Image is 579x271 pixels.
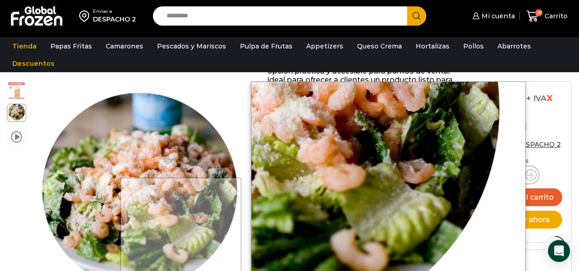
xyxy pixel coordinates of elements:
a: Pulpa de Frutas [235,37,297,55]
a: Descuentos [8,55,59,72]
a: Hortalizas [411,37,454,55]
a: Appetizers [302,37,348,55]
div: Open Intercom Messenger [548,240,570,262]
p: El camarón 200/300 cocido y pelado es una opción práctica y accesible para puntos de venta, ideal... [267,58,456,93]
span: very-small [7,103,26,121]
div: Enviar a [93,8,136,15]
a: 28 Carrito [524,5,570,27]
a: Papas Fritas [46,37,97,55]
a: Pollos [459,37,488,55]
span: very small [7,82,26,100]
img: address-field-icon.svg [79,8,93,24]
a: Abarrotes [493,37,536,55]
button: Search button [407,6,426,26]
div: DESPACHO 2 [93,15,136,24]
a: Mi cuenta [470,7,515,25]
span: Mi cuenta [479,11,515,21]
span: 28 [535,9,542,16]
a: Camarones [101,37,148,55]
a: Tienda [8,37,41,55]
a: Pescados y Mariscos [152,37,231,55]
span: Carrito [542,11,568,21]
span: + IVA [526,94,547,103]
a: Queso Crema [352,37,406,55]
